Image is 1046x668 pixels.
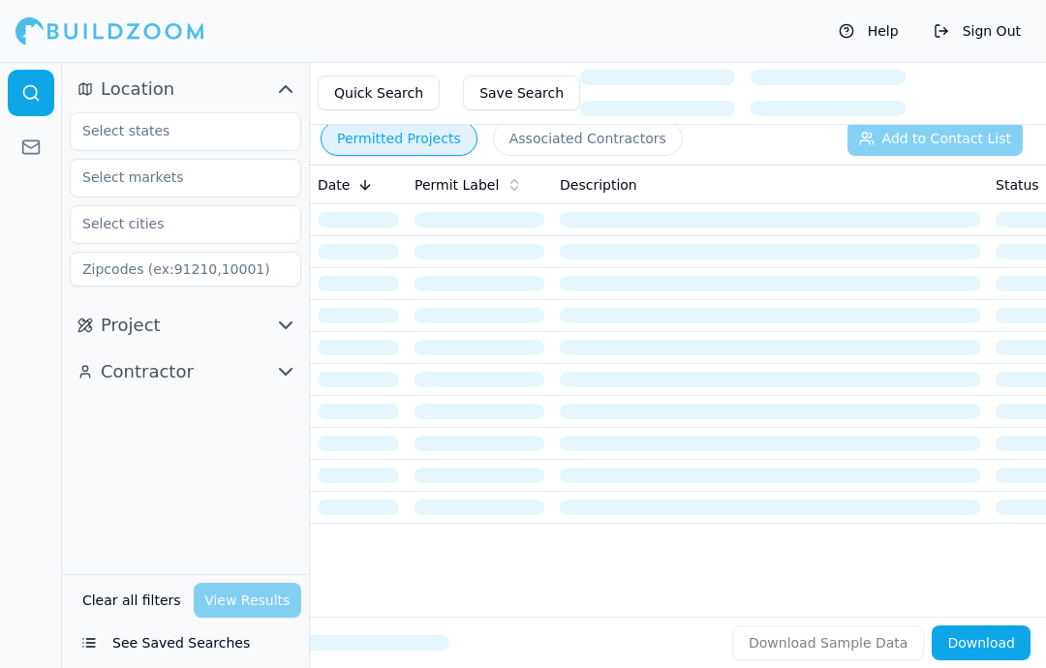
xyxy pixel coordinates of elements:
[829,15,908,46] button: Help
[318,175,350,195] span: Date
[71,160,276,195] input: Select markets
[71,113,276,148] input: Select states
[321,121,477,156] button: Permitted Projects
[318,76,440,110] button: Quick Search
[560,175,637,195] span: Description
[71,206,276,241] input: Select cities
[70,74,301,105] button: Location
[70,310,301,341] button: Project
[101,358,194,385] span: Contractor
[924,15,1031,46] button: Sign Out
[493,121,683,156] button: Associated Contractors
[415,175,499,195] span: Permit Label
[932,625,1031,660] button: Download
[101,312,161,339] span: Project
[996,175,1039,195] span: Status
[463,76,580,110] button: Save Search
[70,252,301,287] input: Zipcodes (ex:91210,10001)
[77,583,186,618] button: Clear all filters
[70,356,301,387] button: Contractor
[70,625,301,660] button: See Saved Searches
[101,76,174,103] span: Location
